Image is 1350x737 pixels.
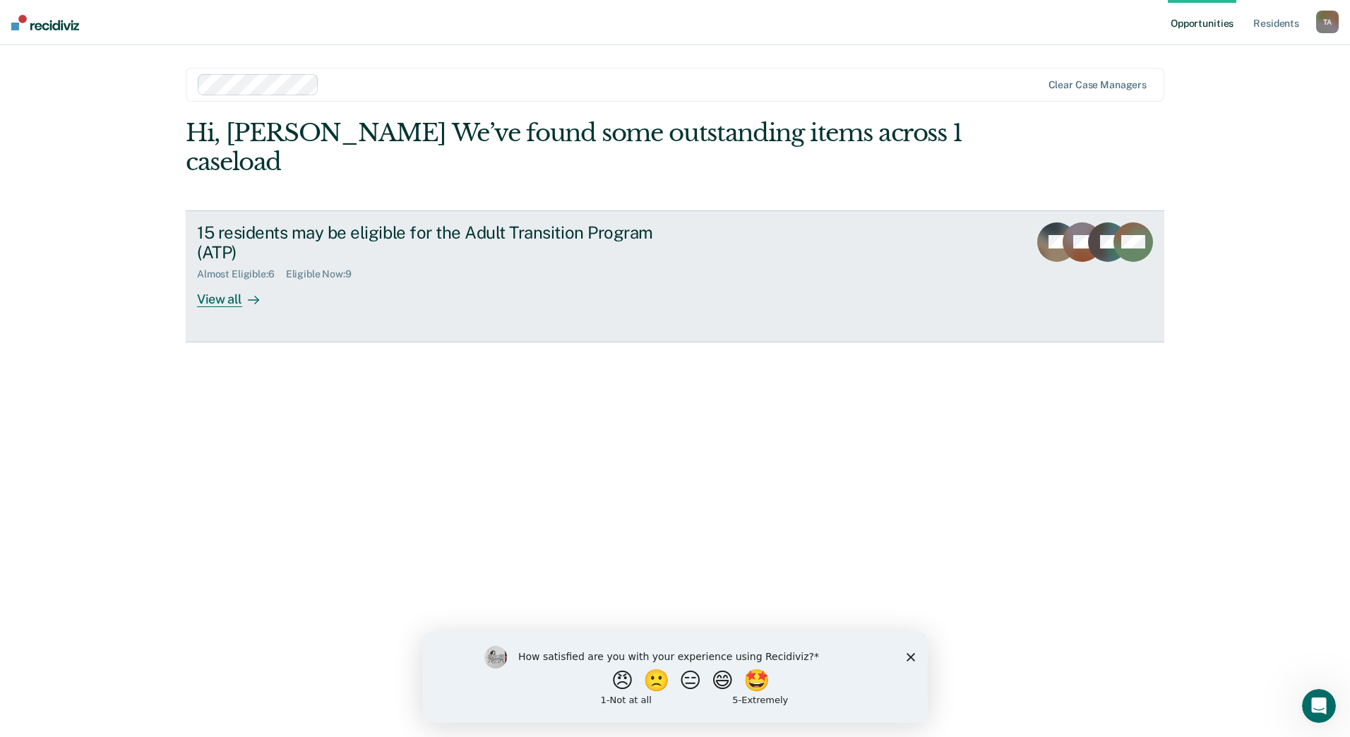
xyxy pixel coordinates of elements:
[11,15,79,30] img: Recidiviz
[197,222,693,263] div: 15 residents may be eligible for the Adult Transition Program (ATP)
[1316,11,1339,33] div: T A
[197,268,286,280] div: Almost Eligible : 6
[422,632,928,723] iframe: Survey by Kim from Recidiviz
[186,119,969,176] div: Hi, [PERSON_NAME] We’ve found some outstanding items across 1 caseload
[286,268,363,280] div: Eligible Now : 9
[1316,11,1339,33] button: TA
[1049,79,1147,91] div: Clear case managers
[197,280,276,308] div: View all
[186,210,1164,342] a: 15 residents may be eligible for the Adult Transition Program (ATP)Almost Eligible:6Eligible Now:...
[1302,689,1336,723] iframe: Intercom live chat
